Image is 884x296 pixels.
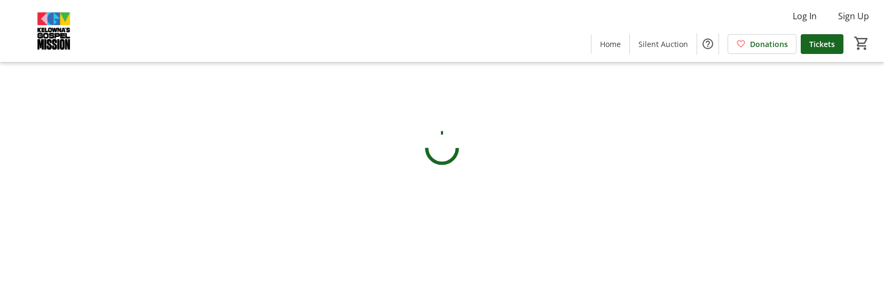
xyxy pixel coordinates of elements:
[638,38,688,50] span: Silent Auction
[600,38,621,50] span: Home
[750,38,788,50] span: Donations
[728,34,796,54] a: Donations
[784,7,825,25] button: Log In
[697,33,719,54] button: Help
[801,34,843,54] a: Tickets
[630,34,697,54] a: Silent Auction
[809,38,835,50] span: Tickets
[6,4,101,58] img: Kelowna's Gospel Mission's Logo
[852,34,871,53] button: Cart
[591,34,629,54] a: Home
[793,10,817,22] span: Log In
[838,10,869,22] span: Sign Up
[830,7,878,25] button: Sign Up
